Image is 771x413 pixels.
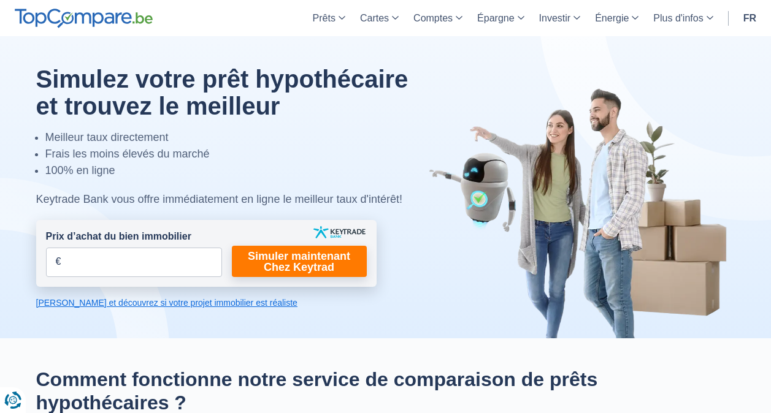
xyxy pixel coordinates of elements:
li: 100% en ligne [45,162,437,179]
a: Simuler maintenant Chez Keytrad [232,246,367,277]
li: Frais les moins élevés du marché [45,146,437,162]
img: keytrade [313,226,366,238]
label: Prix d’achat du bien immobilier [46,230,191,244]
img: TopCompare [15,9,153,28]
a: [PERSON_NAME] et découvrez si votre projet immobilier est réaliste [36,297,377,309]
li: Meilleur taux directement [45,129,437,146]
div: Keytrade Bank vous offre immédiatement en ligne le meilleur taux d'intérêt! [36,191,437,208]
span: € [56,255,61,269]
img: image-hero [429,87,735,338]
h1: Simulez votre prêt hypothécaire et trouvez le meilleur [36,66,437,119]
